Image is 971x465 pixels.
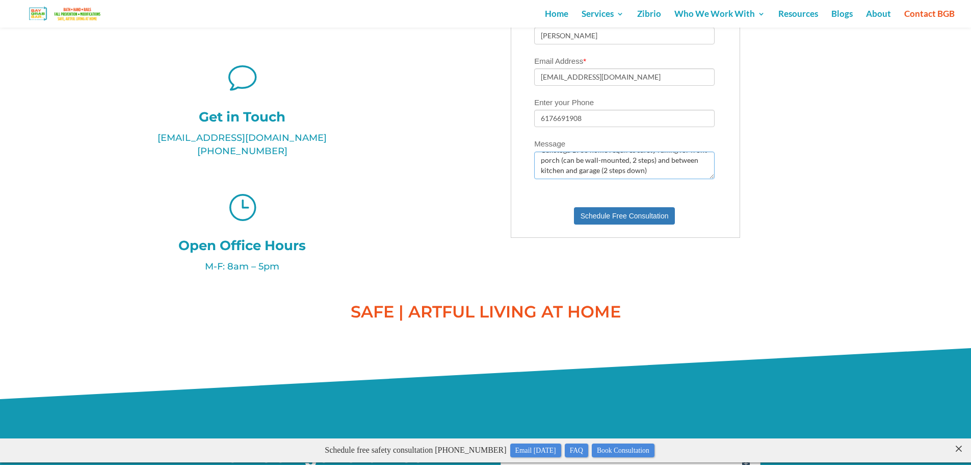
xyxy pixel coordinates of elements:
[333,300,639,324] p: SAFE | ARTFUL LIVING AT HOME
[228,192,256,221] span: }
[866,10,891,28] a: About
[545,10,568,28] a: Home
[24,260,460,273] p: M-F: 8am – 5pm
[565,5,588,19] a: FAQ
[674,10,765,28] a: Who We Work With
[17,5,114,22] img: Bay Grab Bar
[178,237,306,254] span: Open Office Hours
[24,131,460,158] p: [EMAIL_ADDRESS][DOMAIN_NAME] [PHONE_NUMBER]
[228,64,257,92] span: v
[831,10,853,28] a: Blogs
[534,93,734,110] label: Enter your Phone
[510,5,561,19] a: Email [DATE]
[534,68,715,86] input: Email
[199,109,285,125] span: Get in Touch
[534,27,715,44] input: Last Name
[592,5,654,19] a: Book Consultation
[534,135,734,151] label: Message
[582,10,624,28] a: Services
[24,4,955,20] p: Schedule free safety consultation [PHONE_NUMBER]
[534,52,734,68] label: Email Address
[954,3,964,12] close: ×
[904,10,955,28] a: Contact BGB
[534,110,715,127] input: Phone
[637,10,661,28] a: Zibrio
[574,207,675,225] button: Schedule Free Consultation
[778,10,818,28] a: Resources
